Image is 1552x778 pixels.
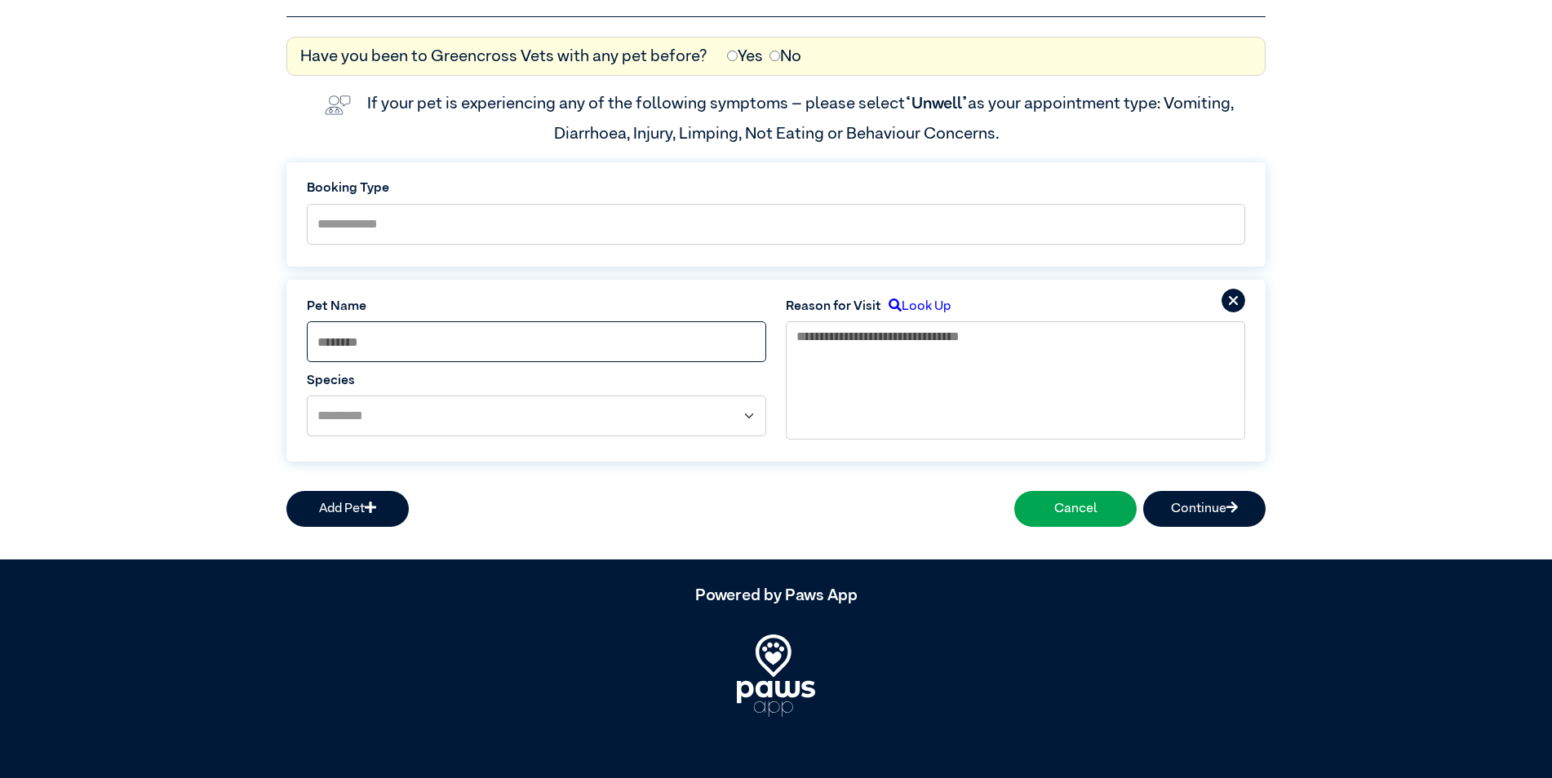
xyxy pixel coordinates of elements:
label: No [769,44,801,69]
label: Yes [727,44,763,69]
button: Continue [1143,491,1266,527]
label: If your pet is experiencing any of the following symptoms – please select as your appointment typ... [367,95,1237,141]
label: Have you been to Greencross Vets with any pet before? [300,44,707,69]
label: Reason for Visit [786,297,881,316]
h5: Powered by Paws App [286,586,1266,605]
input: Yes [727,51,738,61]
input: No [769,51,780,61]
label: Pet Name [307,297,766,316]
button: Cancel [1014,491,1137,527]
span: “Unwell” [905,95,968,112]
label: Species [307,371,766,391]
label: Look Up [881,297,951,316]
img: vet [318,89,357,122]
button: Add Pet [286,491,409,527]
img: PawsApp [737,634,815,716]
label: Booking Type [307,179,1245,198]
